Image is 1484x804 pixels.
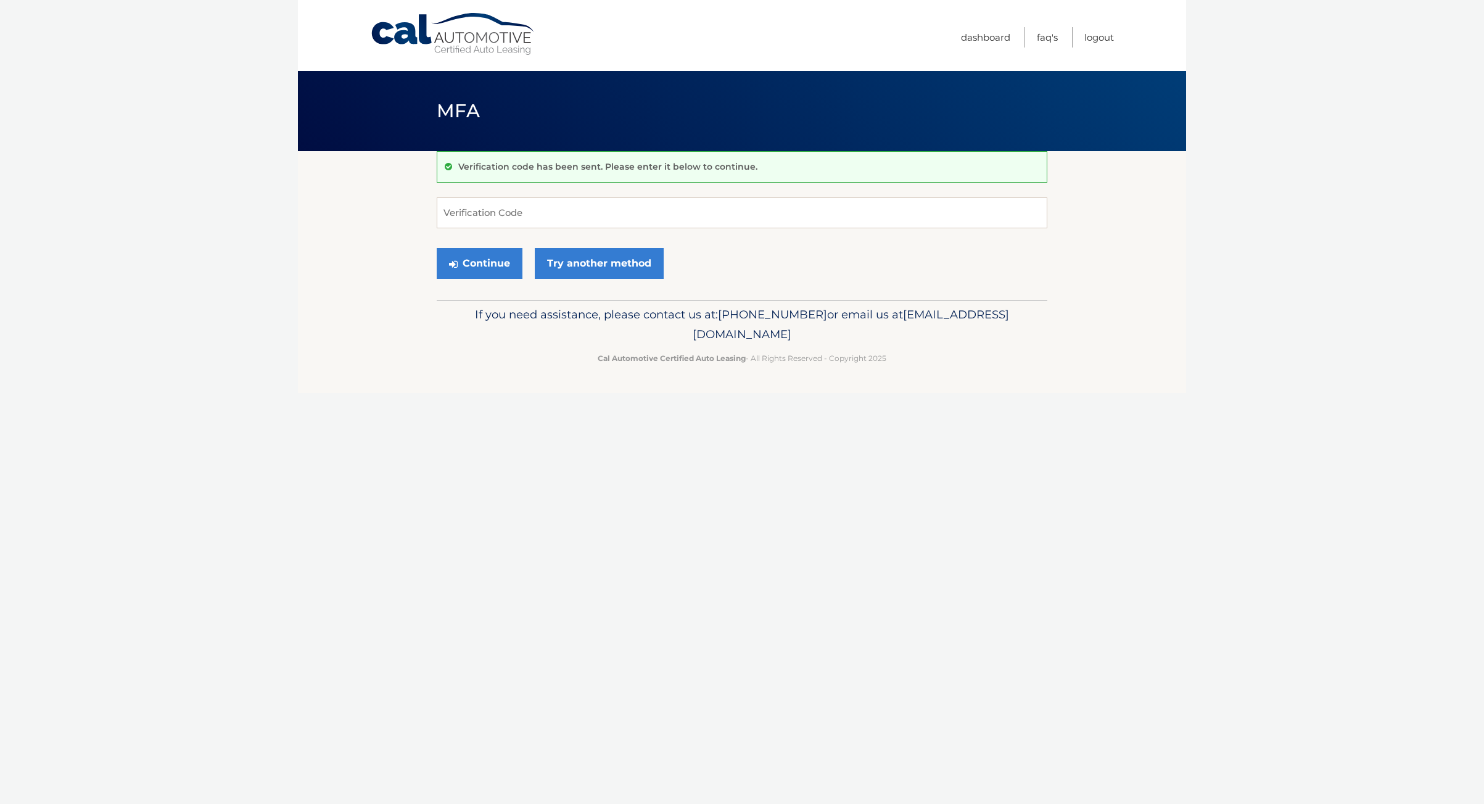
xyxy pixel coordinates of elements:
a: FAQ's [1037,27,1058,48]
a: Try another method [535,248,664,279]
a: Dashboard [961,27,1010,48]
button: Continue [437,248,522,279]
p: Verification code has been sent. Please enter it below to continue. [458,161,757,172]
input: Verification Code [437,197,1047,228]
span: [EMAIL_ADDRESS][DOMAIN_NAME] [693,307,1009,341]
span: MFA [437,99,480,122]
strong: Cal Automotive Certified Auto Leasing [598,354,746,363]
p: If you need assistance, please contact us at: or email us at [445,305,1039,344]
a: Cal Automotive [370,12,537,56]
a: Logout [1084,27,1114,48]
p: - All Rights Reserved - Copyright 2025 [445,352,1039,365]
span: [PHONE_NUMBER] [718,307,827,321]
